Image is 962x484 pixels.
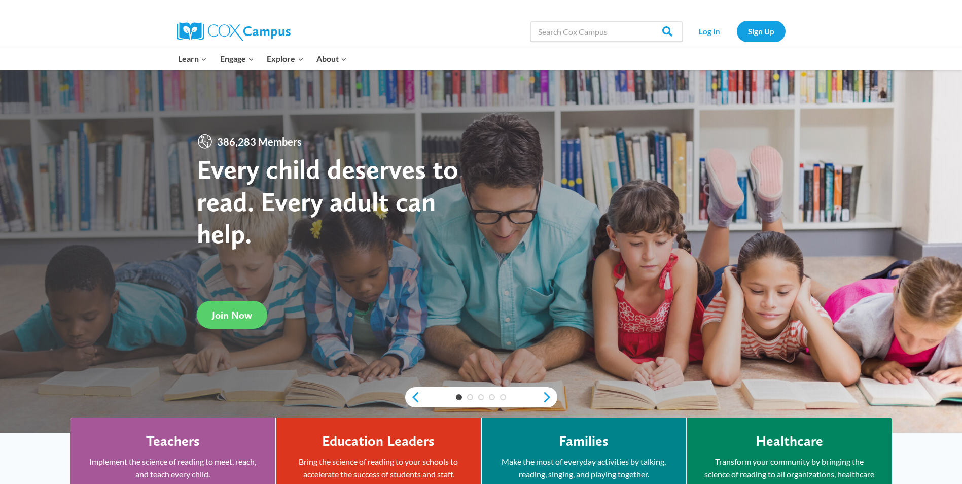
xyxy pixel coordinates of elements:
[197,153,458,250] strong: Every child deserves to read. Every adult can help.
[688,21,786,42] nav: Secondary Navigation
[322,433,435,450] h4: Education Leaders
[478,394,484,400] a: 3
[146,433,200,450] h4: Teachers
[756,433,823,450] h4: Healthcare
[267,52,303,65] span: Explore
[405,391,420,403] a: previous
[467,394,473,400] a: 2
[316,52,347,65] span: About
[456,394,462,400] a: 1
[542,391,557,403] a: next
[212,309,252,321] span: Join Now
[559,433,609,450] h4: Families
[197,301,267,329] a: Join Now
[220,52,254,65] span: Engage
[213,133,306,150] span: 386,283 Members
[86,455,260,481] p: Implement the science of reading to meet, reach, and teach every child.
[489,394,495,400] a: 4
[178,52,207,65] span: Learn
[405,387,557,407] div: content slider buttons
[497,455,671,481] p: Make the most of everyday activities by talking, reading, singing, and playing together.
[292,455,466,481] p: Bring the science of reading to your schools to accelerate the success of students and staff.
[177,22,291,41] img: Cox Campus
[530,21,683,42] input: Search Cox Campus
[737,21,786,42] a: Sign Up
[500,394,506,400] a: 5
[172,48,353,70] nav: Primary Navigation
[688,21,732,42] a: Log In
